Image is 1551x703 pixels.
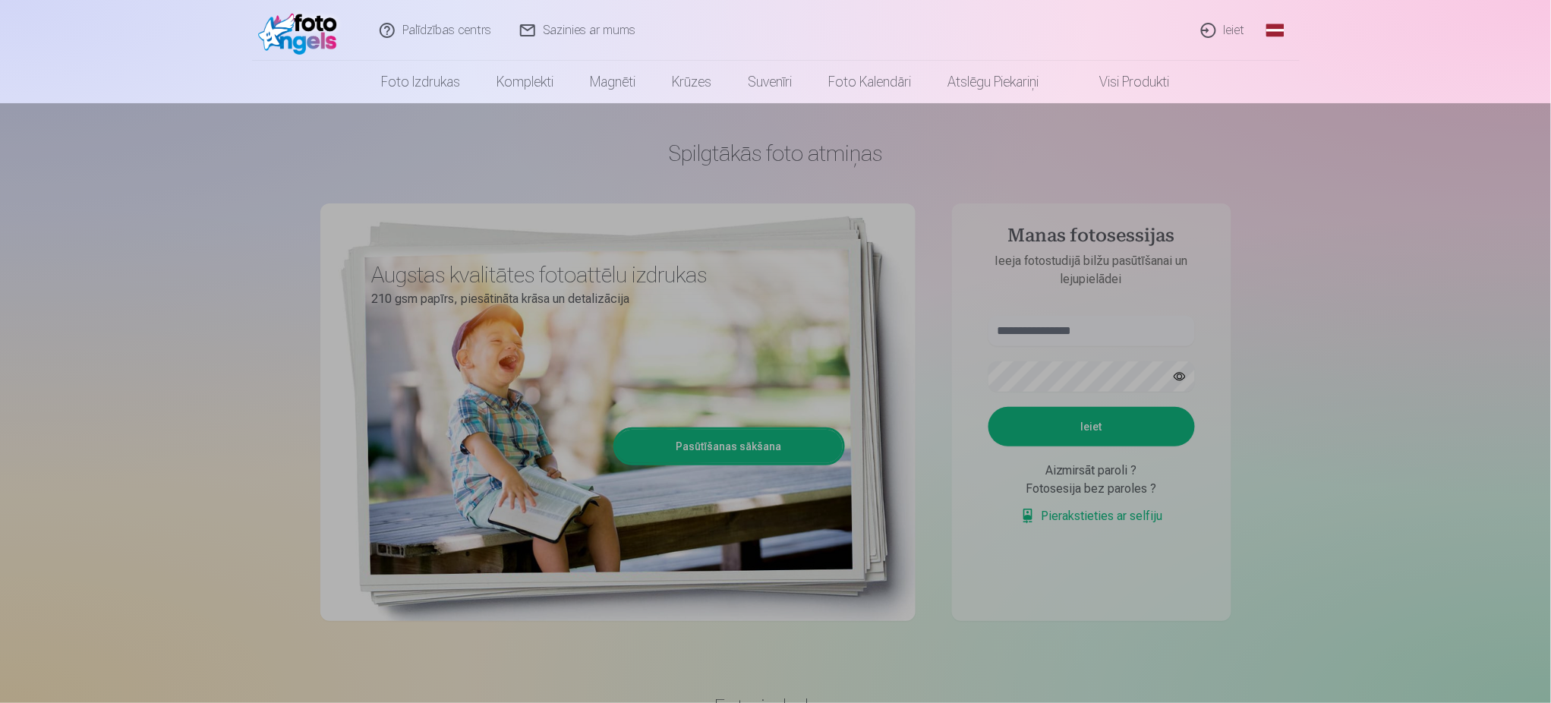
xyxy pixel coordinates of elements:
[1058,61,1188,103] a: Visi produkti
[572,61,654,103] a: Magnēti
[364,61,479,103] a: Foto izdrukas
[479,61,572,103] a: Komplekti
[730,61,811,103] a: Suvenīri
[258,6,345,55] img: /fa1
[811,61,930,103] a: Foto kalendāri
[930,61,1058,103] a: Atslēgu piekariņi
[654,61,730,103] a: Krūzes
